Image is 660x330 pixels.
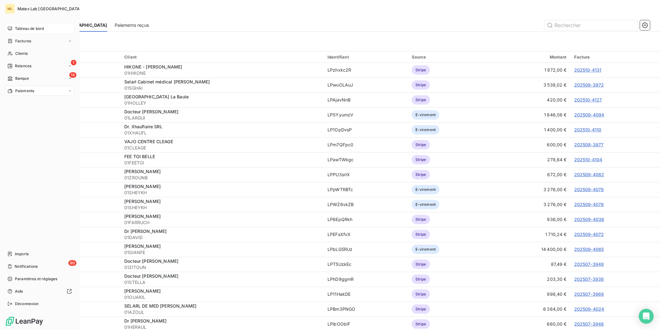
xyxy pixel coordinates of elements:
[324,92,408,107] td: LPAjavNnB
[124,264,320,271] span: 01ZITOUN
[492,257,571,272] td: 87,49 €
[324,78,408,92] td: LPwuOLAuJ
[328,54,404,59] div: Identifiant
[124,234,320,241] span: 01DAVID
[15,264,38,269] span: Notifications
[574,54,656,59] div: Facture
[324,63,408,78] td: LPzhxkc2R
[124,303,196,309] span: SELARL DE MED [PERSON_NAME]
[124,54,320,59] div: Client
[324,242,408,257] td: LPbLG5RUz
[15,88,34,94] span: Paiements
[492,137,571,152] td: 600,00 €
[574,172,604,177] a: 202509-4062
[124,160,320,166] span: 01FEETOI
[492,63,571,78] td: 1 872,00 €
[639,309,654,324] div: Open Intercom Messenger
[492,78,571,92] td: 3 538,02 €
[574,187,604,192] a: 202509-4078
[124,279,320,285] span: 01STELLA
[124,100,320,106] span: 01HOLLEY
[124,169,161,174] span: [PERSON_NAME]
[412,155,430,164] span: Stripe
[574,157,603,162] a: 202510-4104
[412,110,440,120] span: E-virement
[15,38,31,44] span: Factures
[492,182,571,197] td: 3 276,00 €
[574,276,604,282] a: 202507-3938
[5,4,15,14] div: ML
[574,247,604,252] a: 202509-4065
[124,258,178,264] span: Docteur [PERSON_NAME]
[574,67,602,73] a: 202510-4131
[124,249,320,256] span: 01GIANFE
[115,22,149,28] span: Paiements reçus
[124,318,167,323] span: Dr [PERSON_NAME]
[574,291,604,297] a: 202507-3969
[71,60,76,65] span: 1
[15,76,29,81] span: Banque
[124,243,161,249] span: [PERSON_NAME]
[544,20,638,30] input: Rechercher
[69,72,76,78] span: 14
[124,175,320,181] span: 01ZROUNB
[324,212,408,227] td: LP6EpQRkh
[574,142,604,147] a: 202508-3977
[124,288,161,294] span: [PERSON_NAME]
[324,182,408,197] td: LPpWTRBTc
[412,65,430,75] span: Stripe
[124,130,320,136] span: 01XHAUFL
[5,316,44,326] img: Logo LeanPay
[492,287,571,302] td: 998,40 €
[15,289,23,294] span: Aide
[492,272,571,287] td: 203,30 €
[412,304,430,314] span: Stripe
[324,137,408,152] td: LPm7QFpc0
[124,273,178,279] span: Docteur [PERSON_NAME]
[324,167,408,182] td: LPPU3srIX
[574,262,604,267] a: 202507-3949
[412,200,440,209] span: E-virement
[574,112,604,117] a: 202509-4094
[412,230,430,239] span: Stripe
[124,205,320,211] span: 01SHEYKH
[5,286,74,296] a: Aide
[15,251,29,257] span: Imports
[492,167,571,182] td: 672,00 €
[124,115,320,121] span: 01LARGUI
[124,154,155,159] span: FEE TOI BELLE
[15,276,57,282] span: Paramètres et réglages
[324,227,408,242] td: LPEFsXfvX
[492,197,571,212] td: 3 276,00 €
[574,127,602,132] a: 202510-4110
[412,140,430,149] span: Stripe
[324,272,408,287] td: LPhD9ggmR
[124,85,320,91] span: 01SGHAI
[574,306,604,312] a: 202509-4024
[412,95,430,105] span: Stripe
[15,63,31,69] span: Relances
[124,184,161,189] span: [PERSON_NAME]
[574,217,604,222] a: 202509-4038
[15,301,39,307] span: Déconnexion
[574,97,602,102] a: 202510-4127
[124,139,173,144] span: VAJO CENTRE CLEAGE
[15,26,44,31] span: Tableau de bord
[15,51,28,56] span: Clients
[412,260,430,269] span: Stripe
[492,242,571,257] td: 14 400,00 €
[124,109,178,114] span: Docteur [PERSON_NAME]
[492,212,571,227] td: 936,00 €
[68,260,76,266] span: 90
[124,190,320,196] span: 01SHEYKH
[492,122,571,137] td: 1 400,00 €
[496,54,567,59] div: Montant
[574,82,604,87] a: 202508-3972
[124,79,210,84] span: Selarl Cabinet médical [PERSON_NAME]
[124,145,320,151] span: 01CLEAGE
[124,229,167,234] span: Dr [PERSON_NAME]
[324,107,408,122] td: LPSYyumzV
[124,70,320,76] span: 01HIKONE
[492,152,571,167] td: 278,64 €
[124,64,182,69] span: HIKONE - [PERSON_NAME]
